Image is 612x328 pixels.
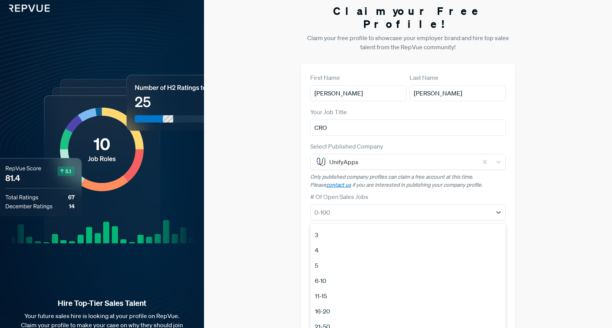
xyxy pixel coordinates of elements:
[310,258,506,273] div: 5
[310,192,368,201] label: # Of Open Sales Jobs
[316,157,325,166] img: UnifyApps
[310,173,506,189] p: Only published company profiles can claim a free account at this time. Please if you are interest...
[310,120,506,136] input: Title
[301,33,515,52] p: Claim your free profile to showcase your employer brand and hire top sales talent from the RepVue...
[410,73,439,82] label: Last Name
[410,85,506,101] input: Last Name
[12,298,192,308] strong: Hire Top-Tier Sales Talent
[310,107,347,116] label: Your Job Title
[301,5,515,30] h3: Claim your Free Profile!
[326,181,351,188] a: contact us
[310,142,383,151] label: Select Published Company
[310,242,506,258] div: 4
[310,227,506,242] div: 3
[310,304,506,319] div: 16-20
[310,85,406,101] input: First Name
[310,73,340,82] label: First Name
[310,288,506,304] div: 11-15
[310,273,506,288] div: 6-10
